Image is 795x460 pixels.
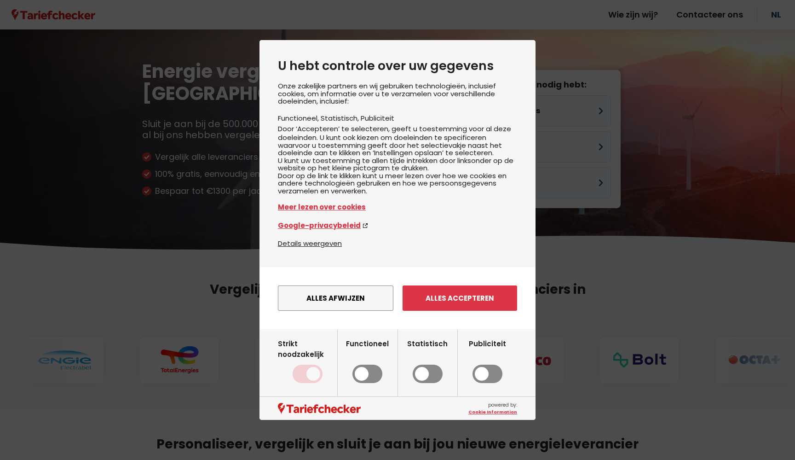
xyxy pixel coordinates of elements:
label: Functioneel [346,338,389,384]
li: Statistisch [321,113,361,123]
h2: U hebt controle over uw gegevens [278,58,517,73]
span: powered by: [468,402,517,415]
div: Onze zakelijke partners en wij gebruiken technologieën, inclusief cookies, om informatie over u t... [278,82,517,238]
button: Details weergeven [278,238,342,249]
button: Alles afwijzen [278,285,393,311]
li: Publiciteit [361,113,394,123]
a: Cookie Information [468,409,517,415]
li: Functioneel [278,113,321,123]
img: logo [278,403,361,414]
label: Publiciteit [469,338,506,384]
label: Statistisch [407,338,448,384]
label: Strikt noodzakelijk [278,338,337,384]
div: menu [259,267,536,329]
button: Alles accepteren [403,285,517,311]
a: Meer lezen over cookies [278,202,517,212]
a: Google-privacybeleid [278,220,517,231]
